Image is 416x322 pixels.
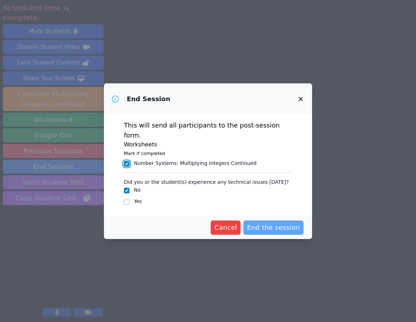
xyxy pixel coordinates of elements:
[124,120,292,140] p: This will send all participants to the post-session form.
[243,220,304,235] button: End the session
[124,151,165,156] small: Mark if completed
[214,223,237,233] span: Cancel
[211,220,241,235] button: Cancel
[247,223,300,233] span: End the session
[127,95,170,103] h3: End Session
[124,140,292,149] h3: Worksheets
[134,160,257,167] div: Number Systems : Multiplying Integers Continued
[124,176,289,186] legend: Did you or the student(s) experience any technical issues [DATE]?
[134,187,141,193] label: No
[134,198,142,204] label: Yes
